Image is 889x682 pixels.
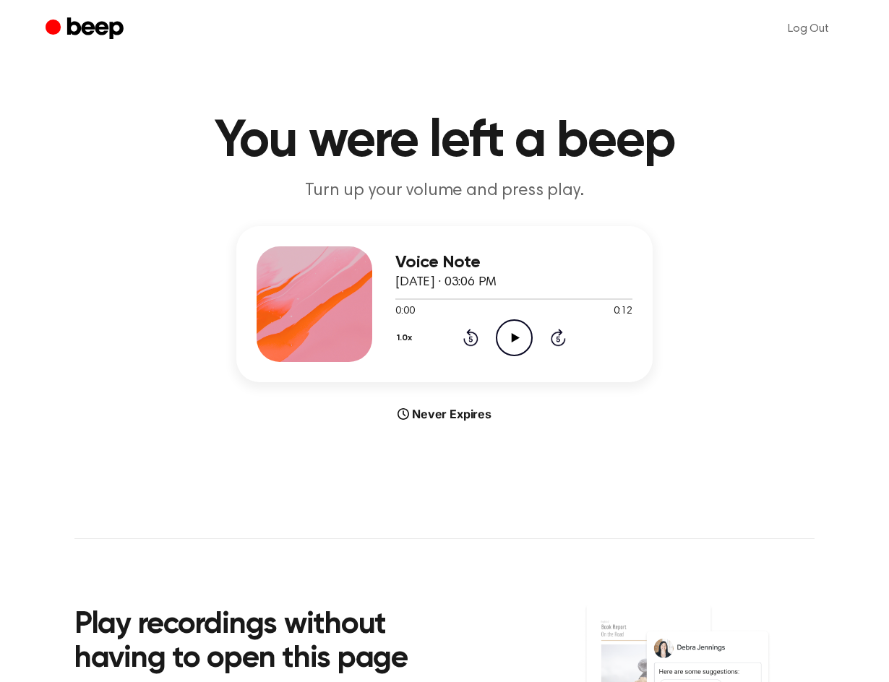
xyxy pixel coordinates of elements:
p: Turn up your volume and press play. [167,179,722,203]
div: Never Expires [236,405,653,423]
h1: You were left a beep [74,116,815,168]
a: Log Out [773,12,843,46]
h2: Play recordings without having to open this page [74,608,464,677]
span: 0:00 [395,304,414,319]
button: 1.0x [395,326,418,350]
span: [DATE] · 03:06 PM [395,276,497,289]
span: 0:12 [614,304,632,319]
h3: Voice Note [395,253,632,272]
a: Beep [46,15,127,43]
